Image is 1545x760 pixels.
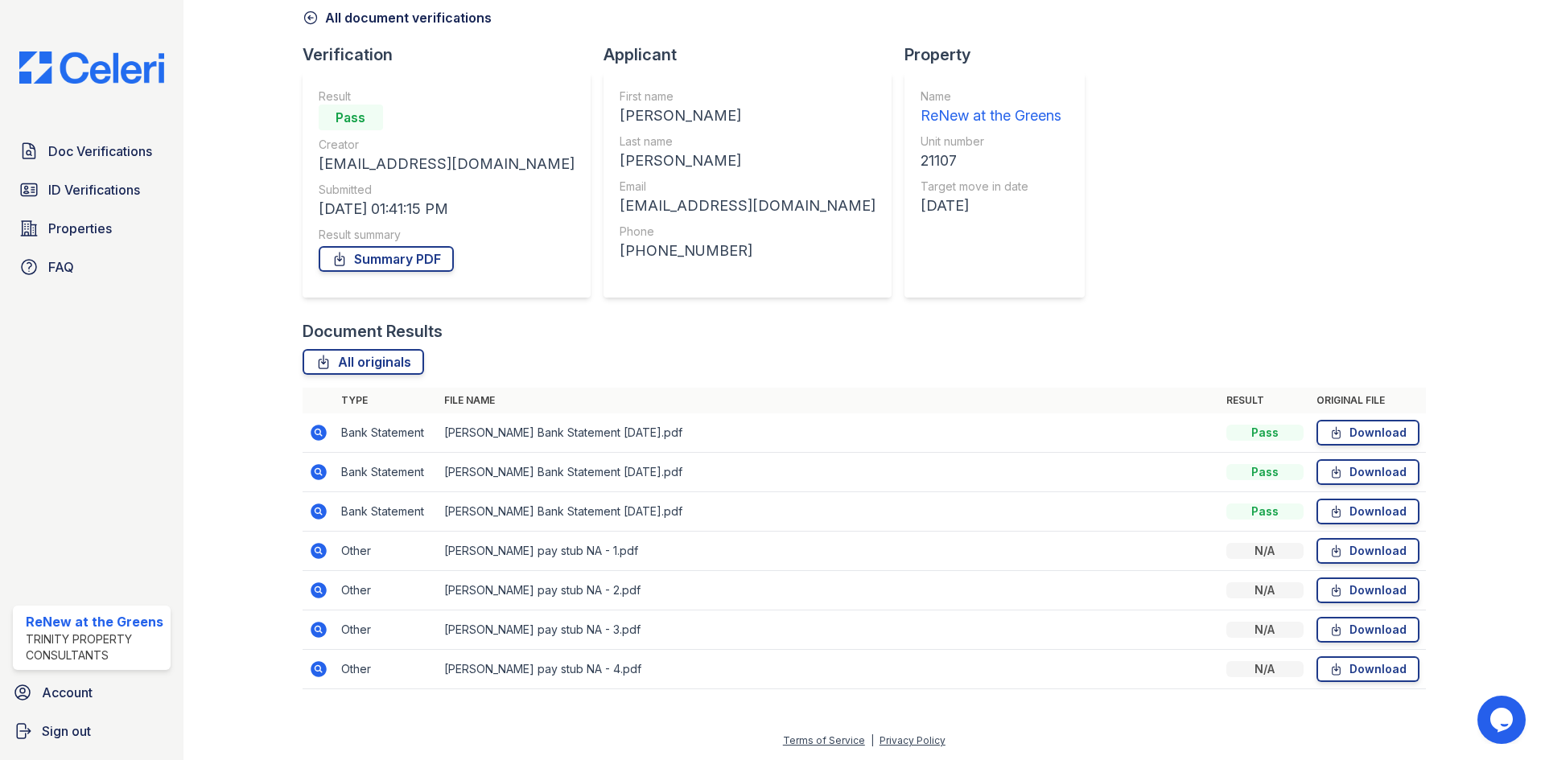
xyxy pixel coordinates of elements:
div: N/A [1226,622,1304,638]
a: Download [1316,420,1419,446]
span: FAQ [48,257,74,277]
div: [EMAIL_ADDRESS][DOMAIN_NAME] [620,195,875,217]
div: [PERSON_NAME] [620,150,875,172]
div: Property [904,43,1098,66]
a: Download [1316,538,1419,564]
div: Pass [1226,503,1304,520]
th: Type [335,388,438,413]
td: Bank Statement [335,413,438,453]
div: 21107 [921,150,1061,172]
a: Privacy Policy [880,734,946,746]
span: Doc Verifications [48,142,152,161]
a: Download [1316,577,1419,603]
a: Account [6,676,177,709]
div: Phone [620,224,875,240]
a: Terms of Service [783,734,865,746]
div: Applicant [604,43,904,66]
div: Result [319,88,575,105]
a: Download [1316,617,1419,643]
div: Result summary [319,227,575,243]
td: Other [335,650,438,689]
div: [PERSON_NAME] [620,105,875,127]
th: Result [1220,388,1310,413]
a: Doc Verifications [13,135,171,167]
div: Email [620,179,875,195]
td: Bank Statement [335,492,438,532]
td: [PERSON_NAME] Bank Statement [DATE].pdf [438,492,1220,532]
td: [PERSON_NAME] pay stub NA - 4.pdf [438,650,1220,689]
span: Sign out [42,721,91,741]
td: Other [335,532,438,571]
td: Other [335,571,438,610]
td: [PERSON_NAME] Bank Statement [DATE].pdf [438,453,1220,492]
td: [PERSON_NAME] pay stub NA - 3.pdf [438,610,1220,650]
a: FAQ [13,251,171,283]
div: | [871,734,874,746]
a: All originals [303,349,424,375]
th: Original file [1310,388,1426,413]
div: Last name [620,134,875,150]
iframe: chat widget [1477,696,1529,744]
div: Pass [1226,425,1304,441]
div: Verification [303,43,604,66]
td: Bank Statement [335,453,438,492]
div: Trinity Property Consultants [26,631,164,663]
div: Creator [319,137,575,153]
td: [PERSON_NAME] pay stub NA - 2.pdf [438,571,1220,610]
img: CE_Logo_Blue-a8612792a0a2168367f1c8372b55b34899dd931a85d93a1a3d3e32e68fde9ad4.png [6,51,177,84]
a: Properties [13,212,171,244]
div: ReNew at the Greens [26,612,164,631]
div: Unit number [921,134,1061,150]
a: Download [1316,499,1419,524]
span: Properties [48,219,112,238]
div: [PHONE_NUMBER] [620,240,875,262]
span: Account [42,683,93,702]
span: ID Verifications [48,180,140,199]
div: [DATE] 01:41:15 PM [319,198,575,220]
a: Sign out [6,715,177,747]
div: Document Results [303,320,443,343]
a: Summary PDF [319,246,454,272]
a: Download [1316,459,1419,485]
div: ReNew at the Greens [921,105,1061,127]
div: Pass [319,105,383,130]
div: [DATE] [921,195,1061,217]
a: ID Verifications [13,174,171,206]
div: Name [921,88,1061,105]
td: [PERSON_NAME] Bank Statement [DATE].pdf [438,413,1220,453]
td: [PERSON_NAME] pay stub NA - 1.pdf [438,532,1220,571]
div: Pass [1226,464,1304,480]
div: [EMAIL_ADDRESS][DOMAIN_NAME] [319,153,575,175]
div: N/A [1226,582,1304,598]
td: Other [335,610,438,650]
th: File name [438,388,1220,413]
div: First name [620,88,875,105]
a: Name ReNew at the Greens [921,88,1061,127]
a: All document verifications [303,8,492,27]
div: N/A [1226,661,1304,677]
div: Submitted [319,182,575,198]
a: Download [1316,656,1419,682]
div: Target move in date [921,179,1061,195]
div: N/A [1226,543,1304,559]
